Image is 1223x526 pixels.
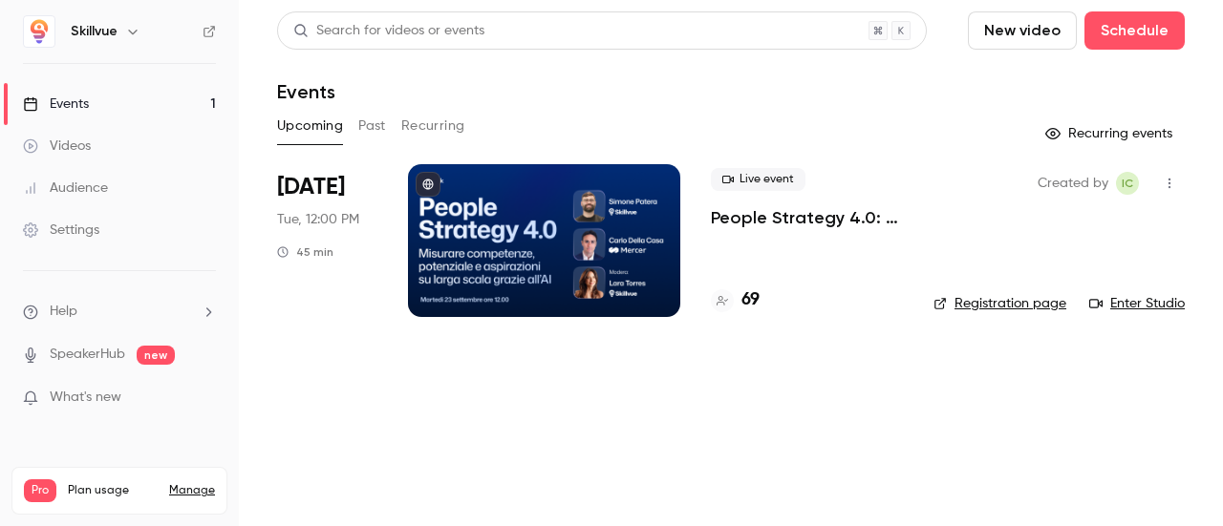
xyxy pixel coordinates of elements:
a: People Strategy 4.0: misurare competenze, potenziale e aspirazioni su larga scala con l’AI [711,206,903,229]
span: Help [50,302,77,322]
span: new [137,346,175,365]
div: Settings [23,221,99,240]
div: Search for videos or events [293,21,484,41]
button: Upcoming [277,111,343,141]
img: logo_orange.svg [31,31,46,46]
button: Past [358,111,386,141]
span: IC [1122,172,1133,195]
a: Enter Studio [1089,294,1185,313]
span: Live event [711,168,805,191]
div: Dominio [100,113,146,125]
div: Videos [23,137,91,156]
a: Manage [169,483,215,498]
span: Pro [24,479,56,502]
span: Tue, 12:00 PM [277,210,359,229]
div: Keyword (traffico) [213,113,317,125]
button: New video [968,11,1077,50]
img: Skillvue [24,16,54,47]
button: Recurring [401,111,465,141]
a: SpeakerHub [50,345,125,365]
div: Events [23,95,89,114]
a: Registration page [933,294,1066,313]
div: v 4.0.25 [54,31,94,46]
div: [PERSON_NAME]: [DOMAIN_NAME] [50,50,273,65]
h1: Events [277,80,335,103]
img: website_grey.svg [31,50,46,65]
span: Plan usage [68,483,158,498]
button: Schedule [1084,11,1185,50]
img: tab_domain_overview_orange.svg [79,111,95,126]
span: What's new [50,388,121,408]
div: Audience [23,179,108,198]
div: Sep 23 Tue, 12:00 PM (Europe/Rome) [277,164,377,317]
a: 69 [711,287,760,313]
iframe: Noticeable Trigger [193,389,216,407]
span: [DATE] [277,172,345,202]
span: Created by [1038,172,1108,195]
span: Irene Cassanmagnago [1116,172,1139,195]
button: Recurring events [1037,118,1185,149]
h4: 69 [741,287,760,313]
div: 45 min [277,244,333,260]
img: tab_keywords_by_traffic_grey.svg [192,111,207,126]
li: help-dropdown-opener [23,302,216,322]
h6: Skillvue [71,22,118,41]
